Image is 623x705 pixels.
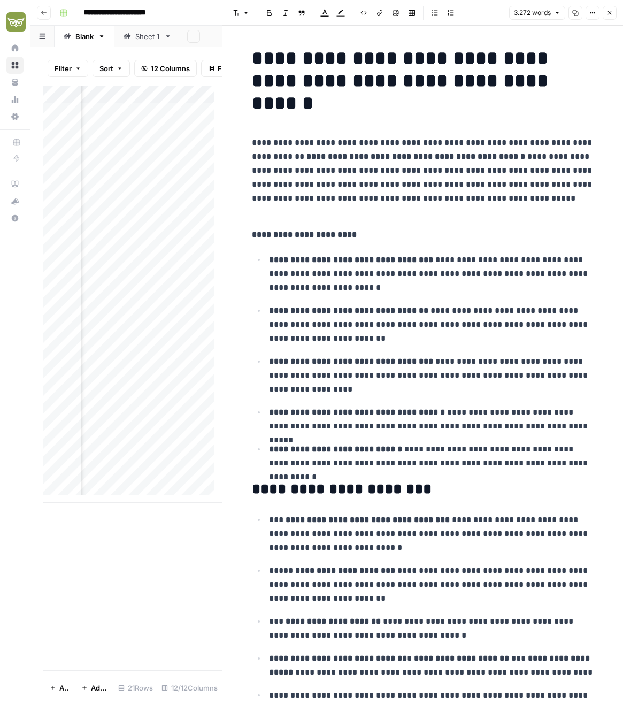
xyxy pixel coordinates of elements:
button: 12 Columns [134,60,197,77]
div: 21 Rows [114,679,157,696]
div: 12/12 Columns [157,679,222,696]
button: Workspace: Evergreen Media [6,9,24,35]
a: Blank [55,26,114,47]
span: Add 10 Rows [91,683,107,693]
button: Add 10 Rows [75,679,114,696]
span: Add Row [59,683,68,693]
a: Your Data [6,74,24,91]
button: Filter [48,60,88,77]
span: 3.272 words [514,8,551,18]
button: What's new? [6,193,24,210]
button: 3.272 words [509,6,565,20]
span: 12 Columns [151,63,190,74]
button: Help + Support [6,210,24,227]
button: Add Row [43,679,75,696]
div: Blank [75,31,94,42]
a: Usage [6,91,24,108]
img: Evergreen Media Logo [6,12,26,32]
a: Settings [6,108,24,125]
div: What's new? [7,193,23,209]
a: Home [6,40,24,57]
a: Sheet 1 [114,26,181,47]
span: Sort [99,63,113,74]
button: Freeze Columns [201,60,280,77]
a: Browse [6,57,24,74]
span: Filter [55,63,72,74]
div: Sheet 1 [135,31,160,42]
a: AirOps Academy [6,175,24,193]
button: Sort [93,60,130,77]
